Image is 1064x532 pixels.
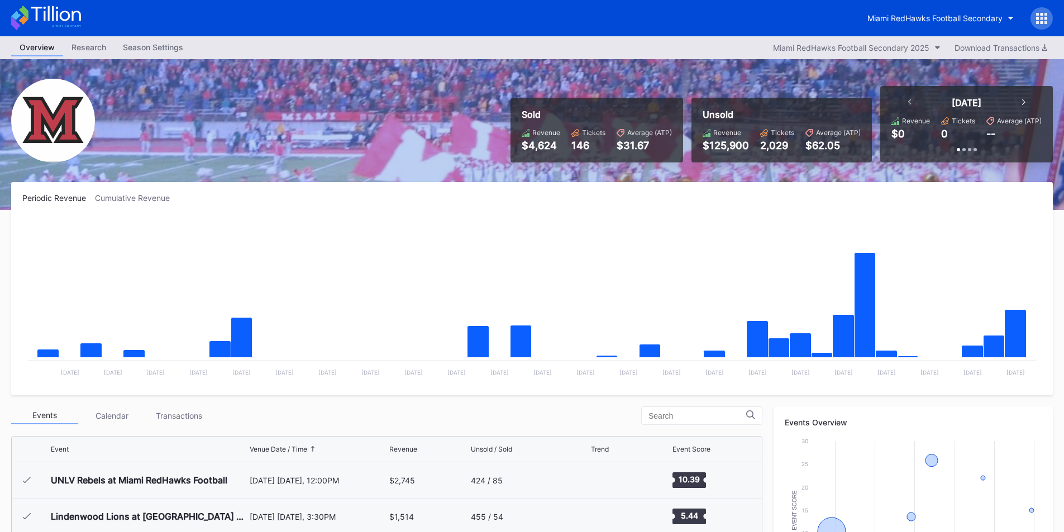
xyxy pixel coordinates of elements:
text: [DATE] [705,369,724,376]
div: $2,745 [389,476,415,485]
div: Miami RedHawks Football Secondary 2025 [773,43,929,52]
img: Miami_RedHawks_Football_Secondary.png [11,79,95,162]
div: Revenue [532,128,560,137]
div: Events Overview [785,418,1042,427]
div: Venue Date / Time [250,445,307,453]
text: [DATE] [791,369,810,376]
text: [DATE] [920,369,939,376]
div: $125,900 [703,140,749,151]
text: 5.44 [680,511,698,520]
div: Revenue [713,128,741,137]
text: 25 [801,461,808,467]
div: 455 / 54 [471,512,503,521]
div: Revenue [389,445,417,453]
text: [DATE] [834,369,853,376]
text: [DATE] [576,369,595,376]
div: Event Score [672,445,710,453]
div: -- [986,128,995,140]
div: Event [51,445,69,453]
div: Tickets [771,128,794,137]
div: Cumulative Revenue [95,193,179,203]
text: [DATE] [447,369,466,376]
div: Average (ATP) [816,128,861,137]
div: UNLV Rebels at Miami RedHawks Football [51,475,227,486]
text: [DATE] [877,369,896,376]
div: Periodic Revenue [22,193,95,203]
text: [DATE] [662,369,681,376]
a: Season Settings [114,39,192,56]
text: [DATE] [61,369,79,376]
div: Season Settings [114,39,192,55]
text: 20 [801,484,808,491]
div: Lindenwood Lions at [GEOGRAPHIC_DATA] RedHawks Football [51,511,247,522]
text: [DATE] [619,369,638,376]
text: [DATE] [748,369,767,376]
text: 15 [802,507,808,514]
svg: Chart title [22,217,1042,384]
div: Events [11,407,78,424]
text: [DATE] [104,369,122,376]
div: Miami RedHawks Football Secondary [867,13,1003,23]
div: 146 [571,140,605,151]
div: 2,029 [760,140,794,151]
div: 424 / 85 [471,476,503,485]
div: Transactions [145,407,212,424]
div: Revenue [902,117,930,125]
text: [DATE] [404,369,423,376]
div: [DATE] [DATE], 12:00PM [250,476,387,485]
input: Search [648,411,746,420]
text: 10.39 [679,475,700,484]
div: $31.67 [617,140,672,151]
div: $4,624 [522,140,560,151]
div: Calendar [78,407,145,424]
div: Trend [591,445,609,453]
div: [DATE] [952,97,981,108]
text: Event Score [791,490,798,530]
div: Unsold [703,109,861,120]
div: Download Transactions [955,43,1047,52]
text: [DATE] [318,369,337,376]
text: [DATE] [361,369,380,376]
div: Research [63,39,114,55]
div: 0 [941,128,948,140]
text: [DATE] [490,369,509,376]
text: [DATE] [275,369,294,376]
text: [DATE] [533,369,552,376]
button: Download Transactions [949,40,1053,55]
svg: Chart title [591,502,624,530]
a: Overview [11,39,63,56]
text: [DATE] [1006,369,1025,376]
svg: Chart title [591,466,624,494]
div: Average (ATP) [997,117,1042,125]
div: Unsold / Sold [471,445,512,453]
div: Average (ATP) [627,128,672,137]
div: Tickets [582,128,605,137]
div: $0 [891,128,905,140]
text: [DATE] [963,369,982,376]
text: [DATE] [146,369,165,376]
button: Miami RedHawks Football Secondary 2025 [767,40,946,55]
button: Miami RedHawks Football Secondary [859,8,1022,28]
text: [DATE] [189,369,208,376]
div: $62.05 [805,140,861,151]
div: [DATE] [DATE], 3:30PM [250,512,387,521]
div: $1,514 [389,512,414,521]
a: Research [63,39,114,56]
text: 30 [801,438,808,444]
text: [DATE] [232,369,251,376]
div: Tickets [952,117,975,125]
div: Sold [522,109,672,120]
